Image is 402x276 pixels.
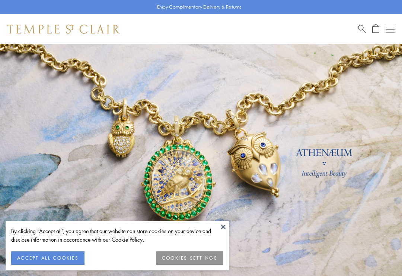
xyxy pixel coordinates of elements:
button: COOKIES SETTINGS [156,251,223,265]
a: Search [358,24,366,34]
div: By clicking “Accept all”, you agree that our website can store cookies on your device and disclos... [11,227,223,244]
img: Temple St. Clair [7,25,120,34]
button: Open navigation [386,25,395,34]
button: ACCEPT ALL COOKIES [11,251,84,265]
a: Open Shopping Bag [372,24,379,34]
p: Enjoy Complimentary Delivery & Returns [157,3,242,11]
